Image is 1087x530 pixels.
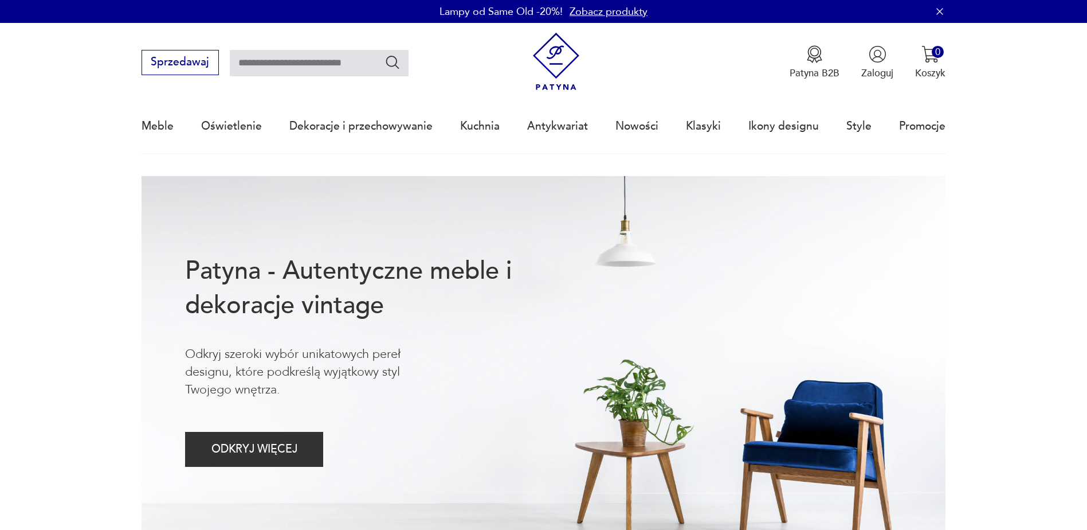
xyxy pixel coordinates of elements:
[915,45,945,80] button: 0Koszyk
[806,45,823,63] img: Ikona medalu
[185,345,446,399] p: Odkryj szeroki wybór unikatowych pereł designu, które podkreślą wyjątkowy styl Twojego wnętrza.
[439,5,563,19] p: Lampy od Same Old -20%!
[790,45,839,80] a: Ikona medaluPatyna B2B
[201,100,262,153] a: Oświetlenie
[142,100,174,153] a: Meble
[142,50,219,75] button: Sprzedawaj
[932,46,944,58] div: 0
[142,59,219,68] a: Sprzedawaj
[615,100,658,153] a: Nowości
[846,100,872,153] a: Style
[527,33,585,91] img: Patyna - sklep z meblami i dekoracjami vintage
[915,67,945,80] p: Koszyk
[460,100,500,153] a: Kuchnia
[921,45,939,63] img: Ikona koszyka
[790,45,839,80] button: Patyna B2B
[686,100,721,153] a: Klasyki
[861,45,893,80] button: Zaloguj
[185,254,556,323] h1: Patyna - Autentyczne meble i dekoracje vintage
[790,67,839,80] p: Patyna B2B
[185,446,323,455] a: ODKRYJ WIĘCEJ
[185,432,323,467] button: ODKRYJ WIĘCEJ
[861,67,893,80] p: Zaloguj
[289,100,433,153] a: Dekoracje i przechowywanie
[869,45,886,63] img: Ikonka użytkownika
[570,5,648,19] a: Zobacz produkty
[899,100,945,153] a: Promocje
[748,100,819,153] a: Ikony designu
[527,100,588,153] a: Antykwariat
[384,54,401,71] button: Szukaj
